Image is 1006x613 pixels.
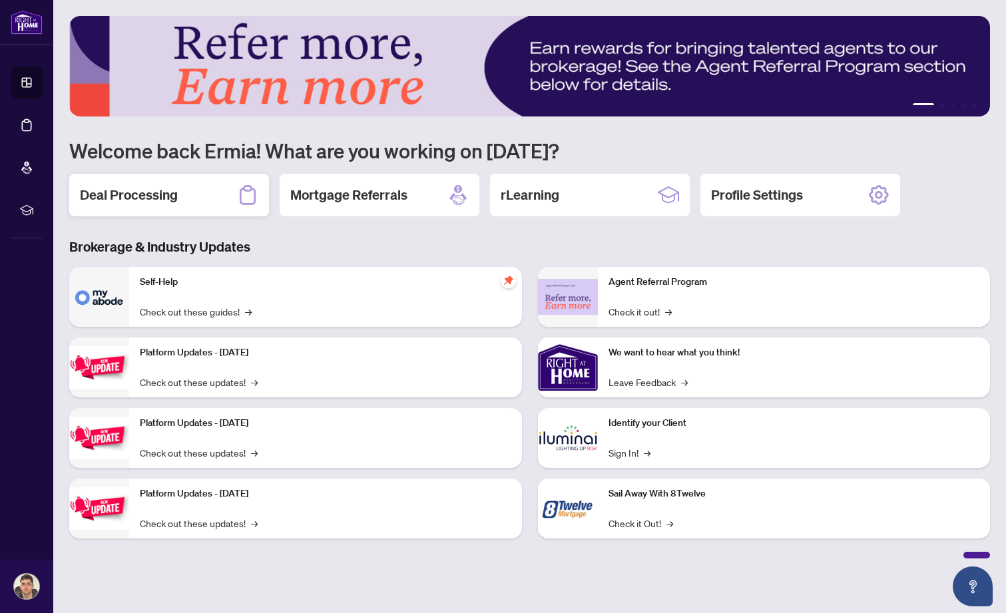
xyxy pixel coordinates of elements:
[140,345,511,360] p: Platform Updates - [DATE]
[69,138,990,163] h1: Welcome back Ermia! What are you working on [DATE]?
[971,103,977,108] button: 5
[69,417,129,459] img: Platform Updates - July 8, 2025
[711,186,803,204] h2: Profile Settings
[14,574,39,599] img: Profile Icon
[11,10,43,35] img: logo
[140,416,511,431] p: Platform Updates - [DATE]
[953,566,993,606] button: Open asap
[666,516,673,530] span: →
[501,186,559,204] h2: rLearning
[939,103,945,108] button: 2
[251,375,258,389] span: →
[538,408,598,468] img: Identify your Client
[140,487,511,501] p: Platform Updates - [DATE]
[609,304,672,319] a: Check it out!→
[245,304,252,319] span: →
[609,345,980,360] p: We want to hear what you think!
[665,304,672,319] span: →
[69,487,129,529] img: Platform Updates - June 23, 2025
[80,186,178,204] h2: Deal Processing
[501,272,517,288] span: pushpin
[251,445,258,460] span: →
[950,103,955,108] button: 3
[609,275,980,290] p: Agent Referral Program
[140,275,511,290] p: Self-Help
[609,375,688,389] a: Leave Feedback→
[251,516,258,530] span: →
[609,416,980,431] p: Identify your Client
[538,337,598,397] img: We want to hear what you think!
[644,445,650,460] span: →
[538,279,598,315] img: Agent Referral Program
[69,267,129,327] img: Self-Help
[609,445,650,460] a: Sign In!→
[69,238,990,256] h3: Brokerage & Industry Updates
[609,516,673,530] a: Check it Out!→
[538,479,598,538] img: Sail Away With 8Twelve
[290,186,407,204] h2: Mortgage Referrals
[140,304,252,319] a: Check out these guides!→
[913,103,934,108] button: 1
[69,346,129,388] img: Platform Updates - July 21, 2025
[69,16,990,116] img: Slide 0
[140,375,258,389] a: Check out these updates!→
[140,445,258,460] a: Check out these updates!→
[140,516,258,530] a: Check out these updates!→
[681,375,688,389] span: →
[609,487,980,501] p: Sail Away With 8Twelve
[961,103,966,108] button: 4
